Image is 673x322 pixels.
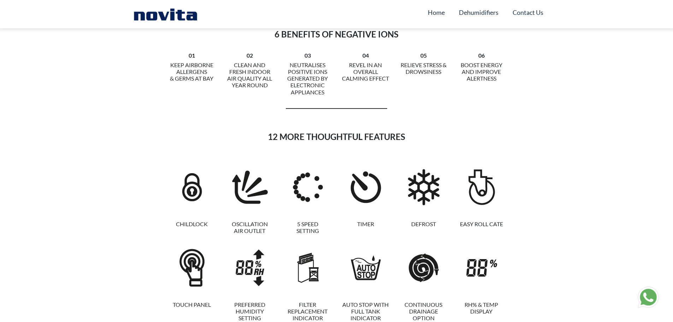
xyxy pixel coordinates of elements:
span: 12 MORE THOUGHTFUL FEATURES [268,131,405,142]
span: 06 [478,52,485,59]
span: 05 [420,52,427,59]
span: CLEAN AND FRESH INDOOR AIR QUALITY ALL YEAR ROUND [227,62,272,89]
span: 5 SPEED SETTING [296,221,319,234]
img: Novita [130,7,201,21]
span: PREFERRED HUMIDITY SETTING [234,301,265,321]
span: DEFROST [411,221,436,227]
span: 04 [362,52,369,59]
span: REVEL IN AN OVERALL CALMING EFFECT [342,62,389,82]
span: EASY ROLL CATE [460,221,503,227]
span: BOOST ENERGY AND IMPROVE ALERTNESS [461,62,502,82]
span: AUTO STOP WITH FULL TANK INDICATOR [342,301,389,321]
span: TIMER [357,221,374,227]
a: Contact Us [513,6,543,19]
span: FILTER REPLACEMENT INDICATOR [288,301,327,321]
span: KEEP AIRBORNE ALLERGENS & GERMS AT BAY [170,62,213,82]
span: 6 BENEFITS OF NEGATIVE IONS [274,29,399,39]
span: 01 [189,52,195,59]
span: TOUCH PANEL [173,301,211,308]
span: OSCILLATION AIR OUTLET [232,221,268,234]
span: 02 [247,52,253,59]
a: Home [428,6,445,19]
span: RELIEVE STRESS & DROWSINESS [401,62,447,75]
a: Dehumidifiers [459,6,498,19]
span: CONTINUOUS DRAINAGE OPTION [405,301,442,321]
span: RH% & TEMP DISPLAY [465,301,498,315]
span: NEUTRALISES POSITIVE IONS GENERATED BY ELECTRONIC APPLIANCES [287,62,328,95]
span: 03 [305,52,311,59]
span: CHILDLOCK [176,221,208,227]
